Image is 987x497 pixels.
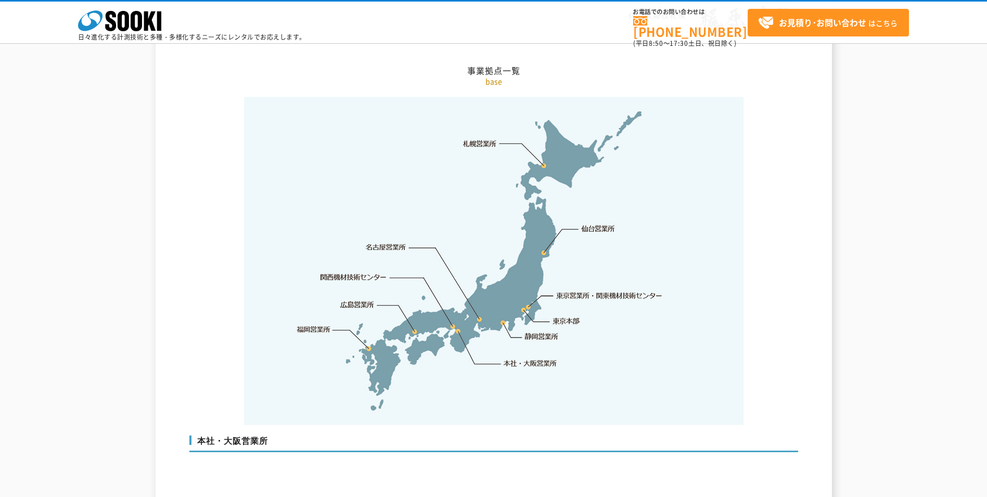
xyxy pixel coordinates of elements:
[581,223,615,234] a: 仙台営業所
[779,16,866,29] strong: お見積り･お問い合わせ
[503,358,557,368] a: 本社・大阪営業所
[189,76,798,87] p: base
[297,324,330,334] a: 福岡営業所
[557,290,663,301] a: 東京営業所・関東機材技術センター
[633,39,736,48] span: (平日 ～ 土日、祝日除く)
[321,272,387,282] a: 関西機材技術センター
[553,316,580,327] a: 東京本部
[78,34,306,40] p: 日々進化する計測技術と多種・多様化するニーズにレンタルでお応えします。
[341,299,375,309] a: 広島営業所
[244,97,744,425] img: 事業拠点一覧
[748,9,909,36] a: お見積り･お問い合わせはこちら
[670,39,688,48] span: 17:30
[633,9,748,15] span: お電話でのお問い合わせは
[189,436,798,452] h3: 本社・大阪営業所
[758,15,898,31] span: はこちら
[524,331,558,342] a: 静岡営業所
[649,39,663,48] span: 8:50
[366,242,406,253] a: 名古屋営業所
[463,138,497,148] a: 札幌営業所
[633,16,748,38] a: [PHONE_NUMBER]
